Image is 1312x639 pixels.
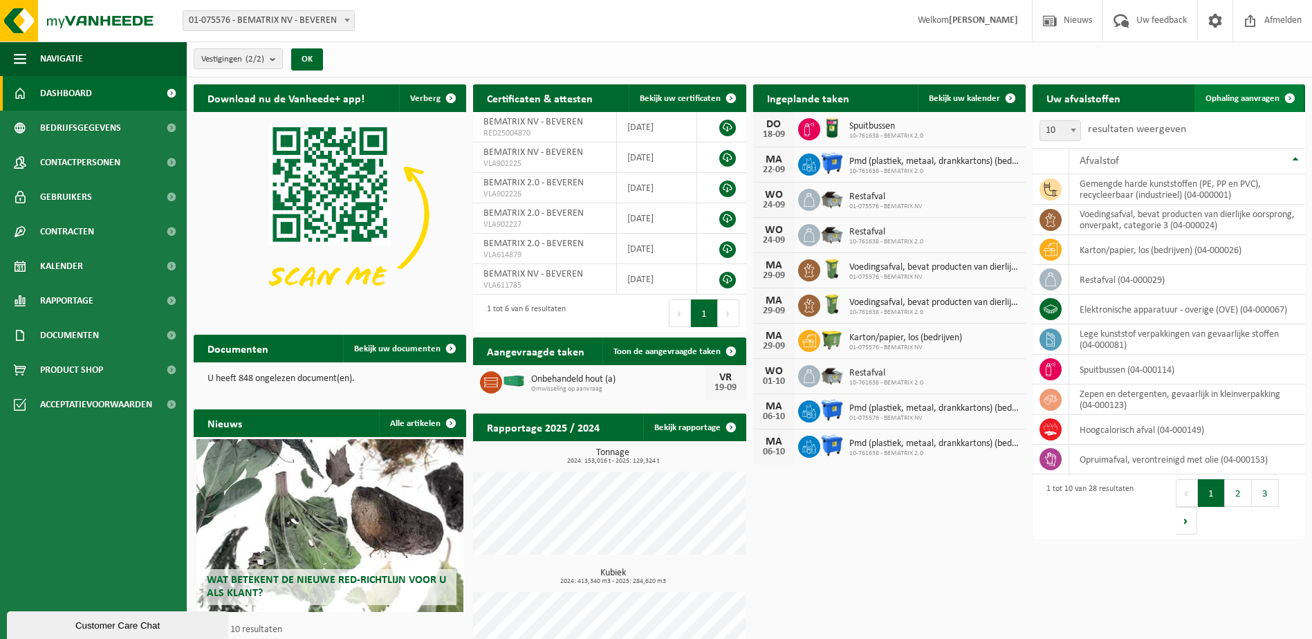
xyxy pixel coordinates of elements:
a: Bekijk uw documenten [343,335,465,362]
div: 29-09 [760,271,788,281]
span: Bedrijfsgegevens [40,111,121,145]
span: 10-761638 - BEMATRIX 2.0 [849,238,923,246]
span: 01-075576 - BEMATRIX NV - BEVEREN [183,11,354,30]
h2: Aangevraagde taken [473,337,598,364]
span: Wat betekent de nieuwe RED-richtlijn voor u als klant? [207,575,446,599]
span: VLA902227 [483,219,606,230]
h2: Uw afvalstoffen [1033,84,1134,111]
td: [DATE] [617,112,697,142]
td: restafval (04-000029) [1069,265,1305,295]
span: Contracten [40,214,94,249]
img: WB-1100-HPE-BE-01 [820,151,844,175]
span: BEMATRIX 2.0 - BEVEREN [483,239,584,249]
h3: Tonnage [480,448,746,465]
div: 06-10 [760,447,788,457]
img: WB-0140-HPE-GN-50 [820,257,844,281]
span: Pmd (plastiek, metaal, drankkartons) (bedrijven) [849,438,1019,450]
span: Restafval [849,368,923,379]
span: Documenten [40,318,99,353]
span: 01-075576 - BEMATRIX NV [849,203,923,211]
img: HK-XC-40-GN-00 [502,375,526,387]
td: [DATE] [617,264,697,295]
div: WO [760,225,788,236]
span: Bekijk uw documenten [354,344,441,353]
div: 18-09 [760,130,788,140]
span: Vestigingen [201,49,264,70]
div: WO [760,366,788,377]
button: Verberg [399,84,465,112]
span: Dashboard [40,76,92,111]
span: 01-075576 - BEMATRIX NV [849,414,1019,423]
a: Bekijk uw kalender [918,84,1024,112]
span: BEMATRIX NV - BEVEREN [483,269,583,279]
img: WB-1100-HPE-GN-50 [820,328,844,351]
span: Omwisseling op aanvraag [531,385,704,393]
span: 01-075576 - BEMATRIX NV [849,273,1019,281]
div: MA [760,154,788,165]
button: Vestigingen(2/2) [194,48,283,69]
div: 06-10 [760,412,788,422]
span: Kalender [40,249,83,284]
td: opruimafval, verontreinigd met olie (04-000153) [1069,445,1305,474]
td: voedingsafval, bevat producten van dierlijke oorsprong, onverpakt, categorie 3 (04-000024) [1069,205,1305,235]
a: Toon de aangevraagde taken [602,337,745,365]
div: MA [760,331,788,342]
span: Toon de aangevraagde taken [613,347,721,356]
span: Navigatie [40,41,83,76]
td: hoogcalorisch afval (04-000149) [1069,415,1305,445]
h2: Rapportage 2025 / 2024 [473,414,613,441]
span: 10-761638 - BEMATRIX 2.0 [849,308,1019,317]
span: BEMATRIX NV - BEVEREN [483,117,583,127]
span: 2024: 153,016 t - 2025: 129,324 t [480,458,746,465]
span: Restafval [849,227,923,238]
h2: Nieuws [194,409,256,436]
div: 29-09 [760,306,788,316]
span: 10-761638 - BEMATRIX 2.0 [849,450,1019,458]
span: VLA614879 [483,250,606,261]
td: [DATE] [617,173,697,203]
div: 29-09 [760,342,788,351]
a: Bekijk uw certificaten [629,84,745,112]
img: Download de VHEPlus App [194,112,466,317]
a: Bekijk rapportage [643,414,745,441]
span: Voedingsafval, bevat producten van dierlijke oorsprong, onverpakt, categorie 3 [849,262,1019,273]
label: resultaten weergeven [1088,124,1186,135]
h2: Download nu de Vanheede+ app! [194,84,378,111]
div: 01-10 [760,377,788,387]
span: Gebruikers [40,180,92,214]
button: Next [718,299,739,327]
span: Pmd (plastiek, metaal, drankkartons) (bedrijven) [849,403,1019,414]
span: Product Shop [40,353,103,387]
span: 10 [1040,120,1081,141]
span: 2024: 413,340 m3 - 2025: 284,620 m3 [480,578,746,585]
span: VLA902226 [483,189,606,200]
button: 3 [1252,479,1279,507]
div: 19-09 [712,383,739,393]
img: PB-OT-0200-MET-00-03 [820,116,844,140]
h2: Certificaten & attesten [473,84,607,111]
span: 10 [1040,121,1080,140]
span: Rapportage [40,284,93,318]
span: Contactpersonen [40,145,120,180]
span: 10-761638 - BEMATRIX 2.0 [849,379,923,387]
div: MA [760,436,788,447]
h2: Ingeplande taken [753,84,863,111]
td: [DATE] [617,234,697,264]
div: 1 tot 10 van 28 resultaten [1040,478,1134,536]
div: MA [760,295,788,306]
img: WB-1100-HPE-BE-01 [820,398,844,422]
td: lege kunststof verpakkingen van gevaarlijke stoffen (04-000081) [1069,324,1305,355]
h2: Documenten [194,335,282,362]
div: 24-09 [760,201,788,210]
div: WO [760,189,788,201]
td: [DATE] [617,203,697,234]
span: VLA611785 [483,280,606,291]
div: DO [760,119,788,130]
td: karton/papier, los (bedrijven) (04-000026) [1069,235,1305,265]
button: Previous [669,299,691,327]
img: WB-5000-GAL-GY-01 [820,222,844,246]
span: 01-075576 - BEMATRIX NV [849,344,962,352]
span: RED25004870 [483,128,606,139]
div: VR [712,372,739,383]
